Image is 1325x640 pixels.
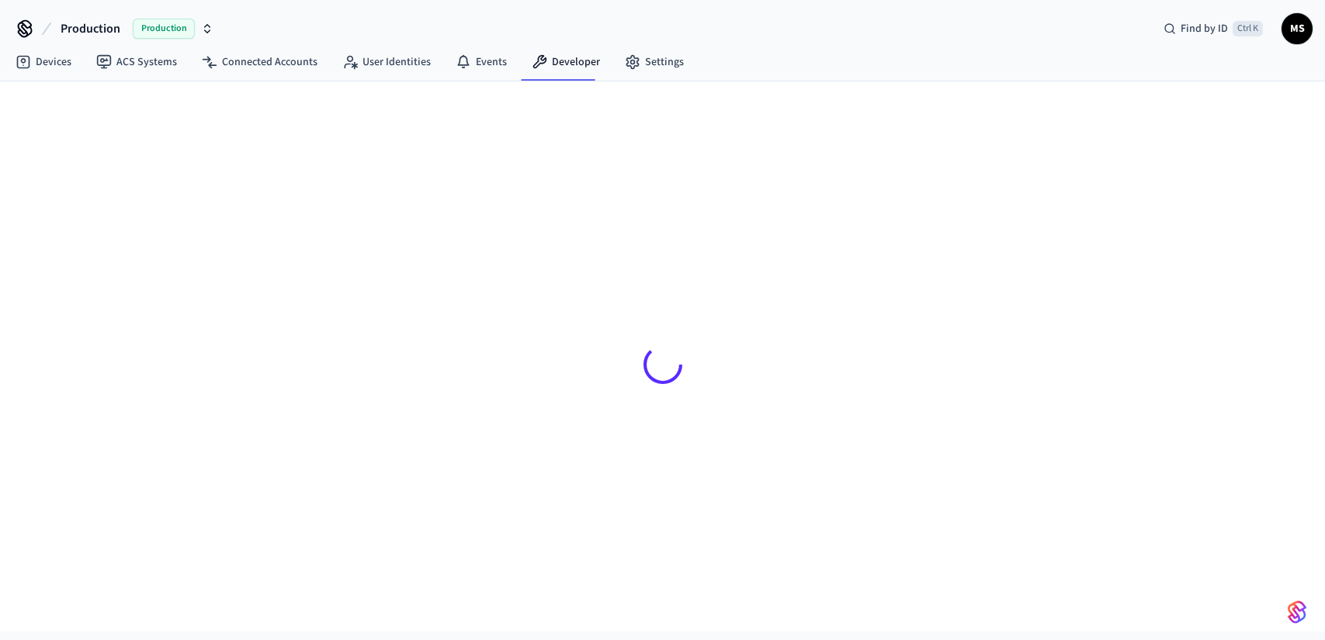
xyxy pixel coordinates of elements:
img: SeamLogoGradient.69752ec5.svg [1288,600,1306,624]
span: Production [61,19,120,38]
a: ACS Systems [84,48,189,76]
span: Find by ID [1181,21,1228,36]
a: Devices [3,48,84,76]
span: MS [1283,15,1311,43]
a: Developer [519,48,612,76]
span: Ctrl K [1233,21,1263,36]
a: User Identities [330,48,443,76]
span: Production [133,19,195,39]
a: Settings [612,48,696,76]
button: MS [1282,13,1313,44]
div: Find by IDCtrl K [1151,15,1275,43]
a: Events [443,48,519,76]
a: Connected Accounts [189,48,330,76]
